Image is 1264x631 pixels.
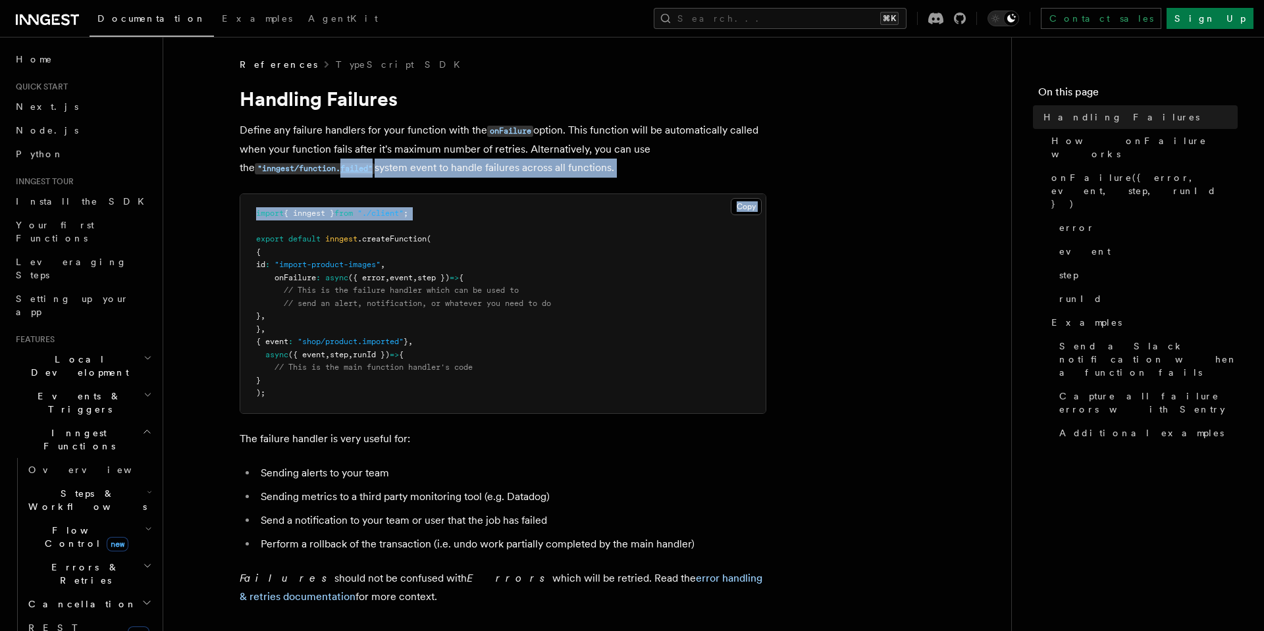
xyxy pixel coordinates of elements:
span: : [265,260,270,269]
span: Steps & Workflows [23,487,147,513]
a: event [1054,240,1238,263]
a: Home [11,47,155,71]
span: Errors & Retries [23,561,143,587]
span: } [404,337,408,346]
span: async [265,350,288,359]
span: } [256,324,261,334]
a: TypeScript SDK [336,58,468,71]
span: runId [1059,292,1103,305]
a: Sign Up [1167,8,1253,29]
span: Features [11,334,55,345]
a: Capture all failure errors with Sentry [1054,384,1238,421]
span: { [399,350,404,359]
button: Local Development [11,347,155,384]
button: Search...⌘K [654,8,907,29]
span: "shop/product.imported" [298,337,404,346]
span: export [256,234,284,243]
li: Sending alerts to your team [257,464,766,482]
span: onFailure [275,273,316,282]
span: ( [427,234,431,243]
span: , [385,273,390,282]
span: How onFailure works [1051,134,1238,161]
span: id [256,260,265,269]
code: "inngest/function.failed" [255,163,375,174]
span: Python [16,149,64,159]
a: Next.js [11,95,155,118]
button: Copy [731,198,762,215]
a: error [1054,216,1238,240]
span: , [261,311,265,320]
a: Leveraging Steps [11,250,155,287]
span: , [348,350,353,359]
a: runId [1054,287,1238,311]
button: Events & Triggers [11,384,155,421]
span: Examples [1051,316,1122,329]
span: } [256,311,261,320]
button: Errors & Retries [23,555,155,592]
p: should not be confused with which will be retried. Read the for more context. [240,569,766,606]
span: Additional examples [1059,426,1224,440]
span: // This is the main function handler's code [275,363,473,372]
span: // This is the failure handler which can be used to [284,286,519,295]
span: Node.js [16,125,78,136]
span: Your first Functions [16,220,94,243]
span: References [240,58,317,71]
span: { inngest } [284,209,334,218]
span: "./client" [357,209,404,218]
span: Overview [28,465,164,475]
span: => [390,350,399,359]
span: , [325,350,330,359]
span: Install the SDK [16,196,152,207]
a: Overview [23,458,155,482]
span: Quick start [11,82,68,92]
span: => [450,273,459,282]
span: Setting up your app [16,293,129,317]
span: Events & Triggers [11,390,144,416]
span: runId }) [353,350,390,359]
a: How onFailure works [1046,129,1238,166]
a: Examples [214,4,300,36]
a: "inngest/function.failed" [255,161,375,174]
a: Your first Functions [11,213,155,250]
a: error handling & retries documentation [240,572,762,603]
a: AgentKit [300,4,386,36]
span: step [1059,268,1078,282]
span: Documentation [97,13,206,24]
p: The failure handler is very useful for: [240,430,766,448]
a: Setting up your app [11,287,155,324]
a: Install the SDK [11,189,155,213]
a: Python [11,142,155,166]
span: Send a Slack notification when a function fails [1059,340,1238,379]
span: error [1059,221,1095,234]
li: Perform a rollback of the transaction (i.e. undo work partially completed by the main handler) [257,535,766,553]
button: Inngest Functions [11,421,155,458]
a: Additional examples [1054,421,1238,445]
span: { event [256,337,288,346]
span: ); [256,388,265,397]
span: Next.js [16,101,78,112]
span: event [1059,245,1111,258]
span: inngest [325,234,357,243]
span: step }) [417,273,450,282]
a: step [1054,263,1238,287]
span: , [413,273,417,282]
span: ({ event [288,350,325,359]
a: Handling Failures [1038,105,1238,129]
span: Leveraging Steps [16,257,127,280]
h1: Handling Failures [240,87,766,111]
span: Capture all failure errors with Sentry [1059,390,1238,416]
span: AgentKit [308,13,378,24]
span: : [288,337,293,346]
span: ({ error [348,273,385,282]
span: onFailure({ error, event, step, runId }) [1051,171,1238,211]
span: , [408,337,413,346]
code: onFailure [487,126,533,137]
span: from [334,209,353,218]
span: Local Development [11,353,144,379]
button: Flow Controlnew [23,518,155,555]
span: default [288,234,321,243]
h4: On this page [1038,84,1238,105]
span: } [256,376,261,385]
span: step [330,350,348,359]
button: Cancellation [23,592,155,616]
